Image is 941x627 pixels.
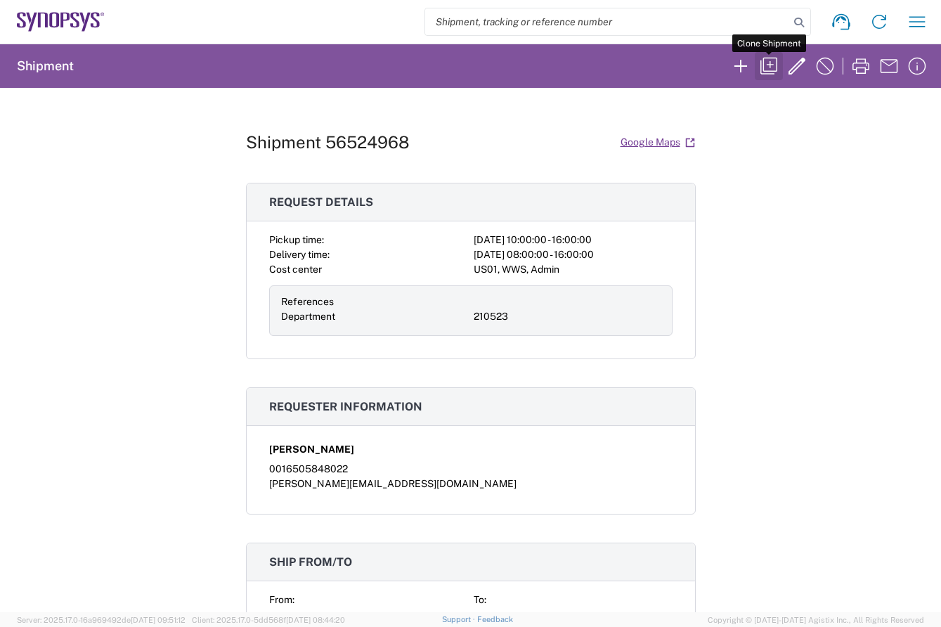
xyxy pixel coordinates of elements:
input: Shipment, tracking or reference number [425,8,789,35]
span: Cost center [269,264,322,275]
span: Requester information [269,400,422,413]
span: Pickup time: [269,234,324,245]
a: Support [442,615,477,623]
span: Request details [269,195,373,209]
div: [PERSON_NAME][EMAIL_ADDRESS][DOMAIN_NAME] [269,477,673,491]
span: To: [474,594,486,605]
span: Server: 2025.17.0-16a969492de [17,616,186,624]
div: [DATE] 10:00:00 - 16:00:00 [474,233,673,247]
span: [DATE] 08:44:20 [286,616,345,624]
span: References [281,296,334,307]
div: [DATE] 08:00:00 - 16:00:00 [474,247,673,262]
div: US01, WWS, Admin [474,262,673,277]
h2: Shipment [17,58,74,75]
span: [PERSON_NAME] [269,442,354,457]
span: Ship from/to [269,555,352,569]
span: [DATE] 09:51:12 [131,616,186,624]
a: Google Maps [620,130,696,155]
span: From: [269,594,294,605]
a: Feedback [477,615,513,623]
span: Client: 2025.17.0-5dd568f [192,616,345,624]
span: Delivery time: [269,249,330,260]
span: Copyright © [DATE]-[DATE] Agistix Inc., All Rights Reserved [708,614,924,626]
h1: Shipment 56524968 [246,132,410,153]
div: Department [281,309,468,324]
div: 210523 [474,309,661,324]
div: 0016505848022 [269,462,673,477]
